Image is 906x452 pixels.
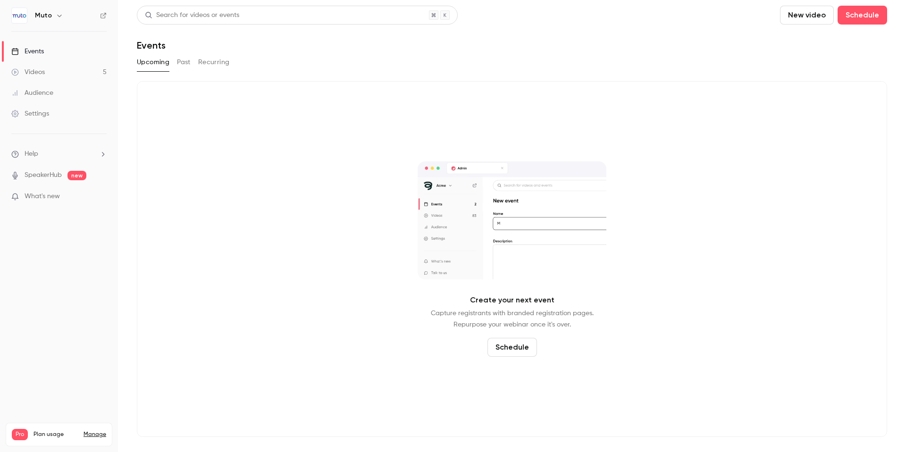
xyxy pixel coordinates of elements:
span: What's new [25,192,60,201]
li: help-dropdown-opener [11,149,107,159]
span: Pro [12,429,28,440]
span: new [67,171,86,180]
button: Past [177,55,191,70]
iframe: Noticeable Trigger [95,193,107,201]
a: Manage [84,431,106,438]
div: Videos [11,67,45,77]
img: Muto [12,8,27,23]
p: Capture registrants with branded registration pages. Repurpose your webinar once it's over. [431,308,594,330]
div: Search for videos or events [145,10,239,20]
div: Settings [11,109,49,118]
button: Upcoming [137,55,169,70]
h1: Events [137,40,166,51]
span: Help [25,149,38,159]
h6: Muto [35,11,52,20]
p: Create your next event [470,294,554,306]
button: Recurring [198,55,230,70]
div: Events [11,47,44,56]
button: New video [780,6,834,25]
div: Audience [11,88,53,98]
a: SpeakerHub [25,170,62,180]
button: Schedule [487,338,537,357]
span: Plan usage [34,431,78,438]
button: Schedule [838,6,887,25]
